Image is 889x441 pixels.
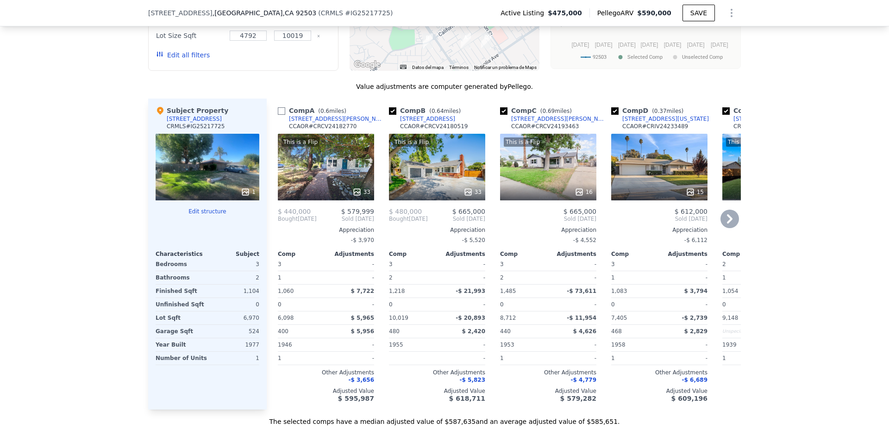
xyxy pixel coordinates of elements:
div: 1 [278,352,324,365]
span: $ 4,626 [573,328,596,335]
div: Comp E [722,106,797,115]
a: [STREET_ADDRESS][PERSON_NAME] [500,115,607,123]
div: 1958 [611,338,657,351]
span: 0.69 [542,108,555,114]
text: [DATE] [641,42,658,48]
text: [DATE] [711,42,728,48]
div: 33 [352,187,370,197]
span: , CA 92503 [282,9,316,17]
text: [DATE] [687,42,705,48]
span: Sold [DATE] [317,215,374,223]
span: 1,083 [611,288,627,294]
span: 0.64 [432,108,444,114]
span: $ 579,282 [560,395,596,402]
div: 33 [463,187,482,197]
div: Other Adjustments [722,369,819,376]
div: 1 [500,352,546,365]
div: 1946 [278,338,324,351]
span: 9,148 [722,315,738,321]
div: - [550,271,596,284]
div: This is a Flip [282,137,319,147]
span: $ 665,000 [452,208,485,215]
div: Adjusted Value [722,387,819,395]
div: Other Adjustments [611,369,707,376]
div: [STREET_ADDRESS][US_STATE] [622,115,709,123]
span: 6,098 [278,315,294,321]
div: - [328,298,374,311]
div: Appreciation [389,226,485,234]
a: Abre esta zona en Google Maps (se abre en una nueva ventana) [352,59,382,71]
span: 400 [278,328,288,335]
div: - [550,298,596,311]
span: ( miles) [314,108,350,114]
span: -$ 20,893 [456,315,485,321]
a: [STREET_ADDRESS][PERSON_NAME] [722,115,830,123]
div: - [439,338,485,351]
span: 0 [389,301,393,308]
div: - [439,352,485,365]
text: Selected Comp [627,54,663,60]
button: Datos del mapa [412,64,444,71]
span: $ 5,956 [351,328,374,335]
div: CCAOR # CRCV24180519 [400,123,468,130]
div: [STREET_ADDRESS][PERSON_NAME] [289,115,385,123]
div: Subject [207,250,259,258]
div: 1,104 [209,285,259,298]
div: - [550,338,596,351]
div: Bathrooms [156,271,206,284]
span: -$ 3,656 [349,377,374,383]
div: - [328,258,374,271]
div: [STREET_ADDRESS] [400,115,455,123]
div: 1 [722,352,769,365]
div: 2 [389,271,435,284]
text: [DATE] [595,42,613,48]
span: ( miles) [537,108,576,114]
div: Comp [722,250,770,258]
div: CCAOR # CRCV24193463 [511,123,579,130]
div: 16 [575,187,593,197]
div: Comp B [389,106,464,115]
div: Comp [611,250,659,258]
span: 1,218 [389,288,405,294]
a: Términos (se abre en una nueva pestaña) [449,65,469,70]
div: Comp [389,250,437,258]
div: Garage Sqft [156,325,206,338]
div: 1 [241,187,256,197]
div: 1 [611,352,657,365]
div: - [550,352,596,365]
text: [DATE] [618,42,636,48]
div: Finished Sqft [156,285,206,298]
div: Other Adjustments [500,369,596,376]
button: Clear [317,34,320,38]
div: Adjusted Value [500,387,596,395]
div: 1977 [209,338,259,351]
button: Edit all filters [156,50,210,60]
span: CRMLS [321,9,343,17]
span: -$ 11,954 [567,315,596,321]
span: Sold [DATE] [500,215,596,223]
div: Value adjustments are computer generated by Pellego . [148,82,741,91]
div: The selected comps have a median adjusted value of $587,635 and an average adjusted value of $585... [148,410,741,426]
div: CCAOR # CRCV24182770 [289,123,357,130]
span: 0.37 [654,108,667,114]
div: 1953 [500,338,546,351]
span: 0 [611,301,615,308]
span: -$ 73,611 [567,288,596,294]
span: $ 612,000 [675,208,707,215]
div: Adjustments [437,250,485,258]
span: 480 [389,328,400,335]
span: , [GEOGRAPHIC_DATA] [213,8,316,18]
div: Adjusted Value [611,387,707,395]
span: Bought [389,215,409,223]
div: Comp [500,250,548,258]
a: [STREET_ADDRESS][US_STATE] [611,115,709,123]
div: - [439,271,485,284]
text: Unselected Comp [682,54,723,60]
div: CCAOR # CRIV24233489 [622,123,688,130]
div: 4165 Sequoia St [423,33,433,49]
span: $ 2,420 [462,328,485,335]
div: 1 [722,271,769,284]
div: Appreciation [722,226,819,234]
div: - [439,298,485,311]
div: Comp [278,250,326,258]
